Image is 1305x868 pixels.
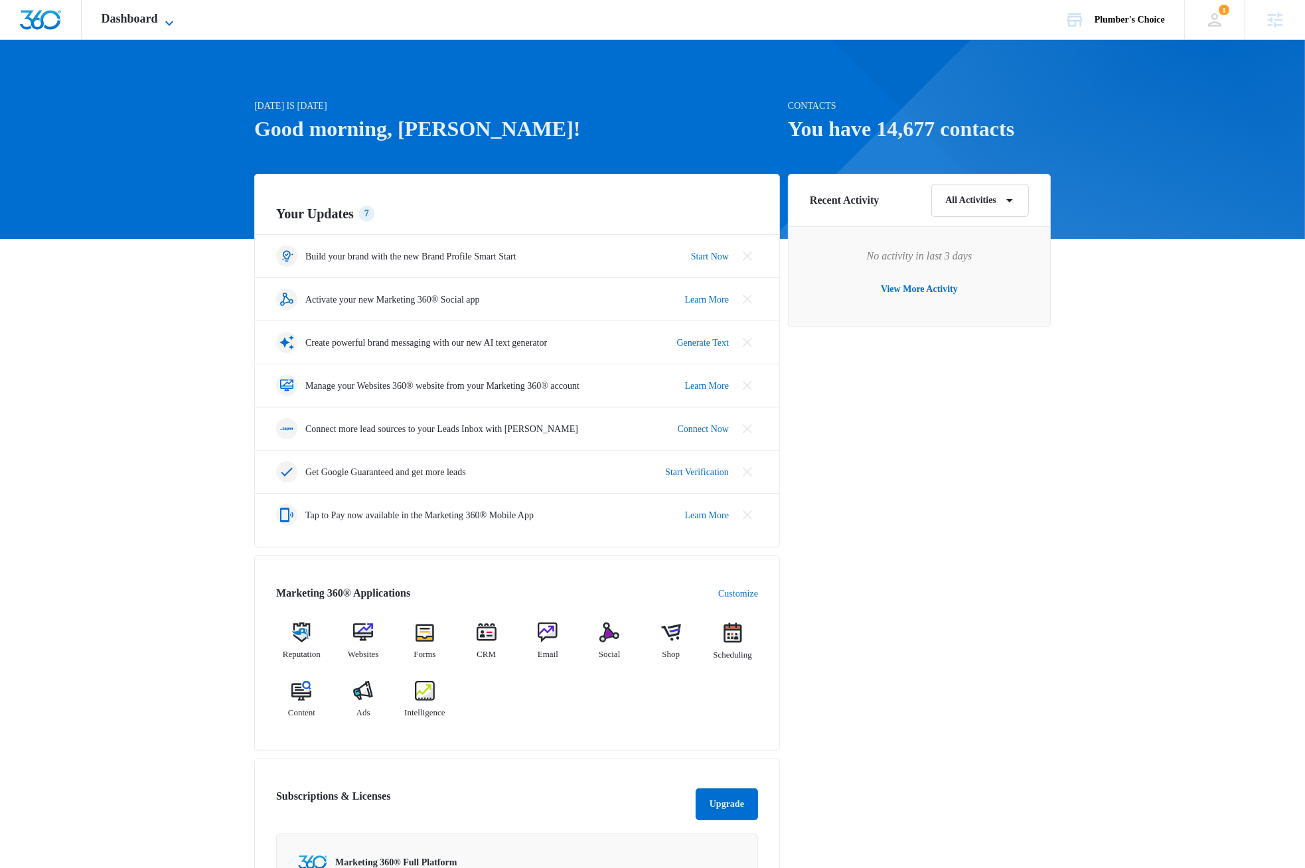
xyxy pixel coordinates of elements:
[400,681,451,729] a: Intelligence
[691,250,729,263] a: Start Now
[305,422,578,436] p: Connect more lead sources to your Leads Inbox with [PERSON_NAME]
[102,12,158,26] span: Dashboard
[685,508,729,522] a: Learn More
[305,465,466,479] p: Get Google Guaranteed and get more leads
[538,648,558,661] span: Email
[348,648,379,661] span: Websites
[646,622,697,670] a: Shop
[665,465,729,479] a: Start Verification
[276,622,327,670] a: Reputation
[737,332,758,353] button: Close
[678,422,729,436] a: Connect Now
[305,379,579,393] p: Manage your Websites 360® website from your Marketing 360® account
[522,622,574,670] a: Email
[931,184,1029,217] button: All Activities
[707,622,758,670] a: Scheduling
[338,681,389,729] a: Ads
[788,99,1051,113] p: Contacts
[737,246,758,267] button: Close
[305,250,516,263] p: Build your brand with the new Brand Profile Smart Start
[356,706,370,719] span: Ads
[584,622,635,670] a: Social
[737,375,758,396] button: Close
[276,788,390,815] h2: Subscriptions & Licenses
[696,788,758,820] button: Upgrade
[685,379,729,393] a: Learn More
[254,113,780,145] h1: Good morning, [PERSON_NAME]!
[737,461,758,482] button: Close
[718,587,758,601] a: Customize
[1219,5,1229,15] div: notifications count
[713,648,752,662] span: Scheduling
[461,622,512,670] a: CRM
[400,622,451,670] a: Forms
[254,99,780,113] p: [DATE] is [DATE]
[276,585,410,601] h2: Marketing 360® Applications
[276,681,327,729] a: Content
[1219,5,1229,15] span: 1
[404,706,445,719] span: Intelligence
[788,113,1051,145] h1: You have 14,677 contacts
[276,204,758,224] h2: Your Updates
[338,622,389,670] a: Websites
[677,336,729,350] a: Generate Text
[810,192,879,208] h6: Recent Activity
[868,273,971,305] button: View More Activity
[599,648,621,661] span: Social
[1095,15,1165,25] div: account name
[305,336,547,350] p: Create powerful brand messaging with our new AI text generator
[662,648,680,661] span: Shop
[414,648,435,661] span: Forms
[305,293,480,307] p: Activate your new Marketing 360® Social app
[737,418,758,439] button: Close
[737,289,758,310] button: Close
[477,648,496,661] span: CRM
[359,206,374,222] div: 7
[288,706,315,719] span: Content
[283,648,321,661] span: Reputation
[810,248,1029,264] p: No activity in last 3 days
[685,293,729,307] a: Learn More
[305,508,534,522] p: Tap to Pay now available in the Marketing 360® Mobile App
[737,504,758,526] button: Close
